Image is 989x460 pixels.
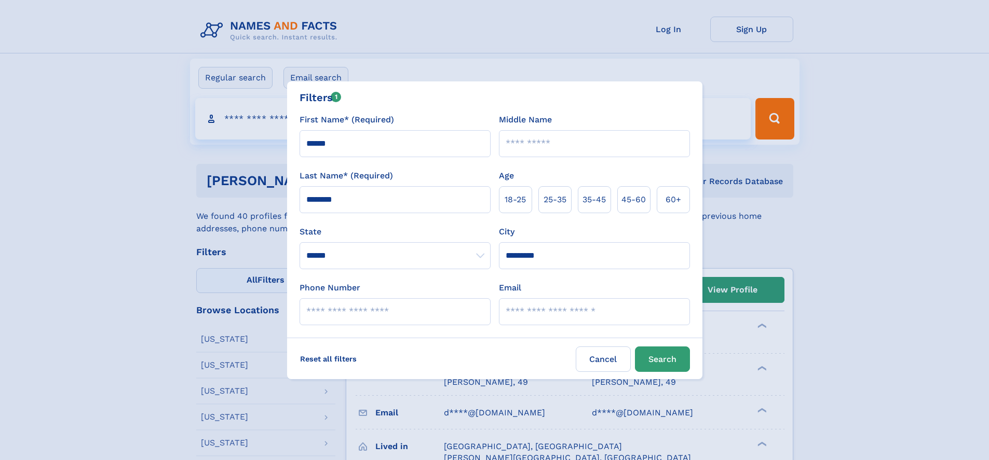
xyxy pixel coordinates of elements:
label: Phone Number [300,282,360,294]
label: Last Name* (Required) [300,170,393,182]
span: 45‑60 [621,193,646,206]
label: Age [499,170,514,182]
span: 35‑45 [582,193,606,206]
div: Filters [300,90,342,105]
span: 60+ [666,193,681,206]
span: 18‑25 [505,193,526,206]
label: Cancel [576,346,631,372]
label: Email [499,282,521,294]
label: Reset all filters [293,346,363,371]
label: Middle Name [499,114,552,126]
label: First Name* (Required) [300,114,394,126]
label: City [499,226,514,238]
span: 25‑35 [544,193,566,206]
label: State [300,226,491,238]
button: Search [635,346,690,372]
